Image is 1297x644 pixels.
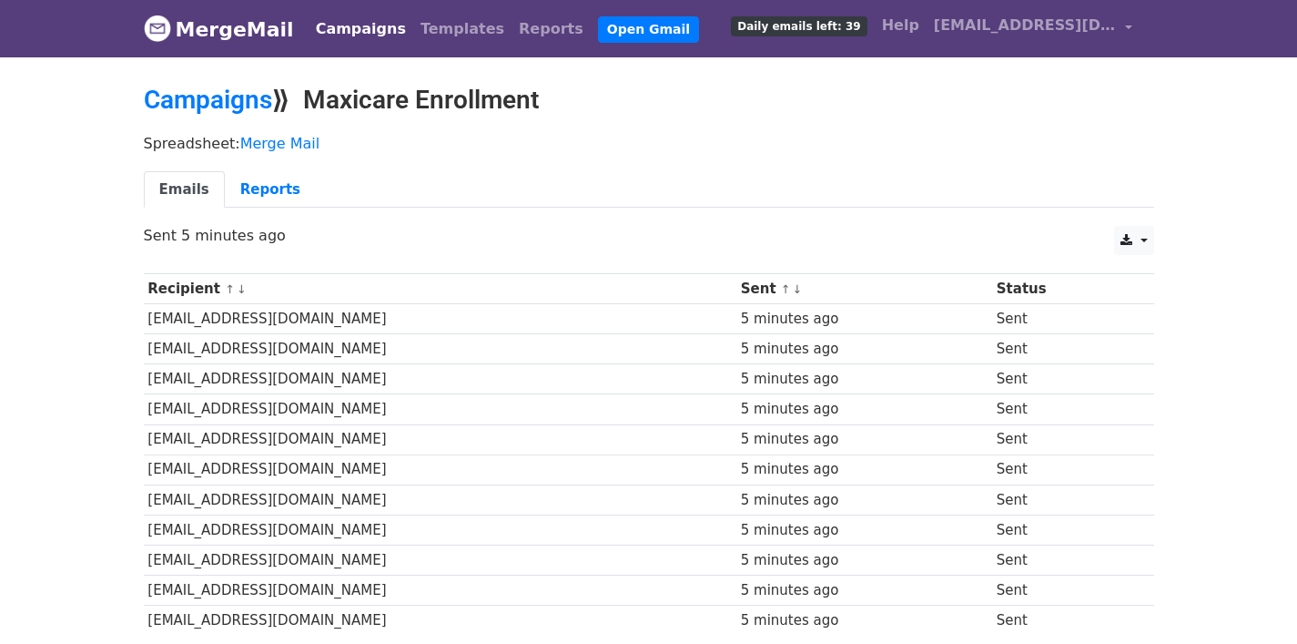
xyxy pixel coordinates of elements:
[144,10,294,48] a: MergeMail
[741,369,988,390] div: 5 minutes ago
[144,15,171,42] img: MergeMail logo
[237,282,247,296] a: ↓
[741,520,988,541] div: 5 minutes ago
[741,459,988,480] div: 5 minutes ago
[144,515,736,545] td: [EMAIL_ADDRESS][DOMAIN_NAME]
[992,424,1132,455] td: Sent
[992,545,1132,575] td: Sent
[144,364,736,394] td: [EMAIL_ADDRESS][DOMAIN_NAME]
[413,11,512,47] a: Templates
[225,282,235,296] a: ↑
[741,429,988,450] div: 5 minutes ago
[781,282,791,296] a: ↑
[144,85,1154,116] h2: ⟫ Maxicare Enrollment
[512,11,591,47] a: Reports
[144,274,736,304] th: Recipient
[992,455,1132,485] td: Sent
[992,515,1132,545] td: Sent
[724,7,874,44] a: Daily emails left: 39
[992,576,1132,606] td: Sent
[225,171,316,209] a: Reports
[144,485,736,515] td: [EMAIL_ADDRESS][DOMAIN_NAME]
[144,545,736,575] td: [EMAIL_ADDRESS][DOMAIN_NAME]
[144,455,736,485] td: [EMAIL_ADDRESS][DOMAIN_NAME]
[144,171,225,209] a: Emails
[741,550,988,571] div: 5 minutes ago
[741,580,988,601] div: 5 minutes ago
[144,304,736,334] td: [EMAIL_ADDRESS][DOMAIN_NAME]
[741,399,988,420] div: 5 minutes ago
[741,490,988,511] div: 5 minutes ago
[598,16,699,43] a: Open Gmail
[144,576,736,606] td: [EMAIL_ADDRESS][DOMAIN_NAME]
[793,282,803,296] a: ↓
[144,424,736,455] td: [EMAIL_ADDRESS][DOMAIN_NAME]
[144,334,736,364] td: [EMAIL_ADDRESS][DOMAIN_NAME]
[144,226,1154,245] p: Sent 5 minutes ago
[736,274,992,304] th: Sent
[875,7,927,44] a: Help
[992,485,1132,515] td: Sent
[992,394,1132,424] td: Sent
[992,606,1132,636] td: Sent
[992,304,1132,334] td: Sent
[144,134,1154,153] p: Spreadsheet:
[934,15,1116,36] span: [EMAIL_ADDRESS][DOMAIN_NAME]
[144,394,736,424] td: [EMAIL_ADDRESS][DOMAIN_NAME]
[240,135,320,152] a: Merge Mail
[741,610,988,631] div: 5 minutes ago
[144,85,272,115] a: Campaigns
[992,334,1132,364] td: Sent
[927,7,1140,50] a: [EMAIL_ADDRESS][DOMAIN_NAME]
[309,11,413,47] a: Campaigns
[992,364,1132,394] td: Sent
[992,274,1132,304] th: Status
[731,16,866,36] span: Daily emails left: 39
[741,339,988,360] div: 5 minutes ago
[144,606,736,636] td: [EMAIL_ADDRESS][DOMAIN_NAME]
[741,309,988,330] div: 5 minutes ago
